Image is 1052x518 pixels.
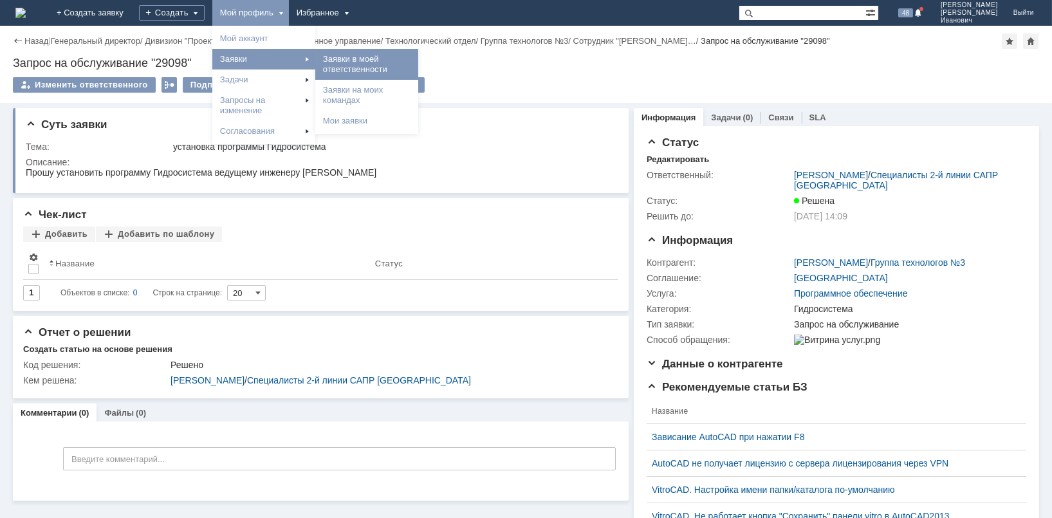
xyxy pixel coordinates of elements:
a: [PERSON_NAME] [171,375,245,385]
div: Кем решена: [23,375,168,385]
a: Задачи [711,113,741,122]
span: [DATE] 14:09 [794,211,847,221]
div: Заявки [215,51,313,67]
span: Информация [647,234,733,246]
a: Сотрудник "[PERSON_NAME]… [573,36,696,46]
a: Файлы [104,408,134,418]
div: 0 [133,285,138,301]
div: Решить до: [647,211,791,221]
a: SLA [809,113,826,122]
a: Связи [768,113,793,122]
div: Согласования [215,124,313,139]
a: Информация [641,113,696,122]
div: Статус [375,259,403,268]
div: Гидросистема [794,304,1020,314]
div: / [145,36,259,46]
a: VitroCAD. Настройка имени папки/каталога по-умолчанию [652,485,1011,495]
div: Ответственный: [647,170,791,180]
a: [PERSON_NAME] [794,170,868,180]
a: Дивизион "Проектирование" [145,36,255,46]
span: Статус [647,136,699,149]
div: / [794,170,1020,190]
div: Запрос на обслуживание "29098" [701,36,830,46]
a: Технологический отдел [385,36,476,46]
div: / [260,36,386,46]
a: Программное обеспечение [794,288,908,299]
div: (0) [79,408,89,418]
div: (0) [136,408,146,418]
a: Производственное управление [260,36,381,46]
div: / [573,36,701,46]
div: Тип заявки: [647,319,791,329]
a: Зависание AutoCAD при нажатии F8 [652,432,1011,442]
span: Иванович [941,17,998,24]
div: Контрагент: [647,257,791,268]
div: Создать [139,5,205,21]
span: Отчет о решении [23,326,131,338]
a: Заявки в моей ответственности [318,51,416,77]
img: Витрина услуг.png [794,335,880,345]
div: Описание: [26,157,613,167]
div: Запрос на обслуживание [794,319,1020,329]
a: [GEOGRAPHIC_DATA] [794,273,888,283]
a: Специалисты 2-й линии САПР [GEOGRAPHIC_DATA] [247,375,471,385]
div: Редактировать [647,154,709,165]
div: Решено [171,360,610,370]
div: / [481,36,573,46]
a: AutoCAD не получает лицензию с сервера лицензирования через VPN [652,458,1011,468]
div: / [171,375,610,385]
i: Строк на странице: [60,285,222,301]
a: Комментарии [21,408,77,418]
a: Перейти на домашнюю страницу [15,8,26,18]
a: Генеральный директор [51,36,140,46]
span: Чек-лист [23,208,87,221]
div: Создать статью на основе решения [23,344,172,355]
div: Категория: [647,304,791,314]
div: Название [55,259,95,268]
span: Суть заявки [26,118,107,131]
span: [PERSON_NAME] [941,9,998,17]
div: Тема: [26,142,171,152]
img: logo [15,8,26,18]
div: Соглашение: [647,273,791,283]
div: / [51,36,145,46]
span: Настройки [28,252,39,263]
div: Код решения: [23,360,168,370]
th: Название [647,399,1016,424]
div: / [385,36,481,46]
a: Группа технологов №3 [871,257,965,268]
div: | [48,35,50,45]
a: [PERSON_NAME] [794,257,868,268]
div: / [794,257,965,268]
span: Решена [794,196,835,206]
span: Данные о контрагенте [647,358,783,370]
span: Объектов в списке: [60,288,129,297]
div: Задачи [215,72,313,88]
a: Назад [24,36,48,46]
span: 48 [898,8,913,17]
span: Рекомендуемые статьи БЗ [647,381,807,393]
a: Мои заявки [318,113,416,129]
div: Статус: [647,196,791,206]
div: Запрос на обслуживание "29098" [13,57,1039,69]
a: Заявки на моих командах [318,82,416,108]
div: Сделать домашней страницей [1023,33,1038,49]
div: Работа с массовостью [161,77,177,93]
span: Расширенный поиск [865,6,878,18]
a: Мой аккаунт [215,31,313,46]
span: [PERSON_NAME] [941,1,998,9]
div: Способ обращения: [647,335,791,345]
div: Добавить в избранное [1002,33,1017,49]
div: установка программы Гидросистема [173,142,610,152]
a: Специалисты 2-й линии САПР [GEOGRAPHIC_DATA] [794,170,998,190]
th: Статус [370,247,608,280]
div: Услуга: [647,288,791,299]
div: Запросы на изменение [215,93,313,118]
a: Группа технологов №3 [481,36,569,46]
th: Название [44,247,370,280]
div: (0) [743,113,753,122]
